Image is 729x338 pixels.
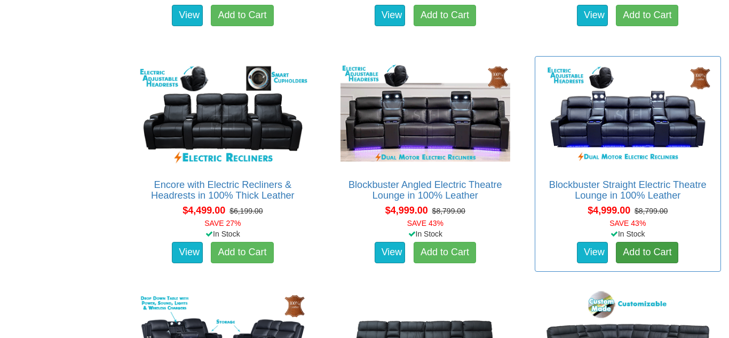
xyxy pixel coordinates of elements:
a: Blockbuster Angled Electric Theatre Lounge in 100% Leather [348,179,502,201]
a: Add to Cart [211,242,273,263]
a: View [172,5,203,26]
del: $6,199.00 [229,207,263,215]
del: $8,799.00 [635,207,668,215]
a: Add to Cart [414,242,476,263]
a: Add to Cart [616,242,678,263]
a: Add to Cart [414,5,476,26]
a: View [577,5,608,26]
div: In Stock [128,229,318,239]
a: Add to Cart [211,5,273,26]
img: Blockbuster Angled Electric Theatre Lounge in 100% Leather [338,62,512,169]
a: Encore with Electric Recliners & Headrests in 100% Thick Leather [151,179,295,201]
span: $4,999.00 [385,205,428,216]
a: Blockbuster Straight Electric Theatre Lounge in 100% Leather [549,179,707,201]
del: $8,799.00 [432,207,465,215]
a: Add to Cart [616,5,678,26]
img: Blockbuster Straight Electric Theatre Lounge in 100% Leather [541,62,715,169]
font: SAVE 43% [407,219,443,227]
a: View [172,242,203,263]
font: SAVE 43% [609,219,646,227]
span: $4,499.00 [183,205,225,216]
div: In Stock [533,229,723,239]
a: View [375,5,406,26]
div: In Stock [330,229,520,239]
a: View [375,242,406,263]
font: SAVE 27% [204,219,241,227]
span: $4,999.00 [588,205,630,216]
img: Encore with Electric Recliners & Headrests in 100% Thick Leather [136,62,310,169]
a: View [577,242,608,263]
